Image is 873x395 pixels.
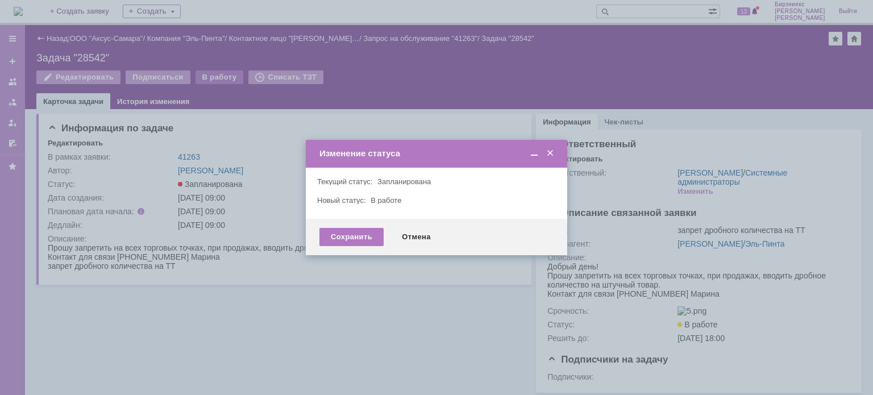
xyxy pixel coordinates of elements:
label: Новый статус: [317,196,366,205]
label: Текущий статус: [317,177,372,186]
div: Изменение статуса [319,148,556,159]
span: Закрыть [544,148,556,159]
span: В работе [371,196,401,205]
span: Запланирована [377,177,431,186]
span: Свернуть (Ctrl + M) [529,148,540,159]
